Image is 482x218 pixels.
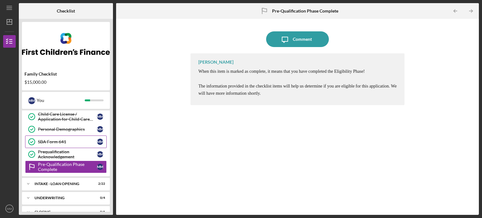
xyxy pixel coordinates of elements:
[3,202,16,215] button: MM
[38,162,97,172] div: Pre-Qualification Phase Complete
[25,110,107,123] a: Child Care License / Application for Child Care LicenseMM
[24,72,107,77] div: Family Checklist
[57,8,75,13] b: Checklist
[35,182,89,186] div: INTAKE - LOAN OPENING
[94,182,105,186] div: 2 / 22
[25,148,107,161] a: Prequalification AcknowledgementMM
[35,210,89,214] div: CLOSING
[97,151,103,157] div: M M
[97,139,103,145] div: M M
[97,164,103,170] div: M M
[37,95,85,106] div: You
[7,207,12,210] text: MM
[198,84,397,96] span: The information provided in the checklist items will help us determine if you are eligible for th...
[25,136,107,148] a: SBA Form 641MM
[94,210,105,214] div: 0 / 1
[38,127,97,132] div: Personal Demographics
[38,149,97,159] div: Prequalification Acknowledgement
[266,31,329,47] button: Comment
[293,31,312,47] div: Comment
[25,161,107,173] a: Pre-Qualification Phase CompleteMM
[22,25,110,63] img: Product logo
[198,60,233,65] div: [PERSON_NAME]
[35,196,89,200] div: UNDERWRITING
[38,139,97,144] div: SBA Form 641
[198,69,365,74] span: When this item is marked as complete, it means that you have completed the Eligibility Phase!
[94,196,105,200] div: 0 / 4
[25,123,107,136] a: Personal DemographicsMM
[97,126,103,132] div: M M
[24,80,107,85] div: $15,000.00
[25,98,107,110] a: Government Photo ID VerificationMM
[28,97,35,104] div: M M
[272,8,338,13] b: Pre-Qualification Phase Complete
[38,112,97,122] div: Child Care License / Application for Child Care License
[97,114,103,120] div: M M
